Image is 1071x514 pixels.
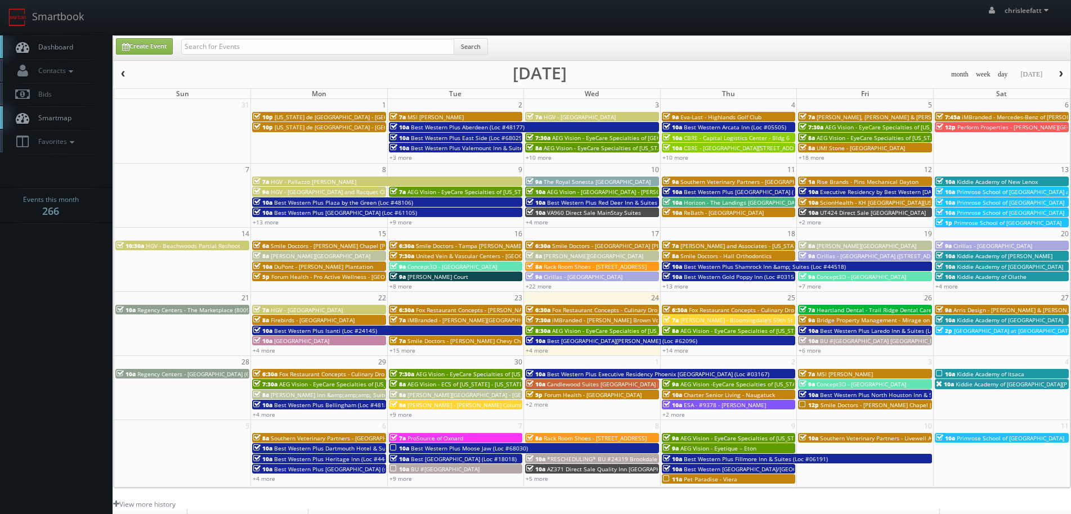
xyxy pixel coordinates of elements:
span: 10a [663,209,682,217]
span: 10a [526,199,545,206]
span: AEG Vision - EyeCare Specialties of [US_STATE] - Carolina Family Vision [817,134,1007,142]
span: [PERSON_NAME] Inn &amp;amp;amp; Suites [PERSON_NAME] [271,391,436,399]
span: 6:30a [526,306,550,314]
span: Primrose School of [GEOGRAPHIC_DATA] [957,199,1064,206]
span: [PERSON_NAME][GEOGRAPHIC_DATA] - [GEOGRAPHIC_DATA] [407,391,567,399]
span: CBRE - [GEOGRAPHIC_DATA][STREET_ADDRESS][GEOGRAPHIC_DATA] [684,144,864,152]
span: 10a [390,465,409,473]
span: AEG Vision - EyeCare Specialties of [US_STATE] – EyeCare in [GEOGRAPHIC_DATA] [407,188,625,196]
a: +13 more [253,218,279,226]
a: +7 more [799,282,821,290]
span: 10a [799,209,818,217]
span: [PERSON_NAME][GEOGRAPHIC_DATA] [817,242,916,250]
span: Best Western Plus Red Deer Inn & Suites (Loc #61062) [547,199,694,206]
span: Executive Residency by Best Western [DATE] (Loc #44764) [820,188,976,196]
span: AEG Vision - [GEOGRAPHIC_DATA] - [PERSON_NAME][GEOGRAPHIC_DATA] [547,188,741,196]
span: 10a [663,199,682,206]
span: 8a [663,327,679,335]
span: Best Western Plus Plaza by the Green (Loc #48106) [274,199,413,206]
span: 10a [663,401,682,409]
span: Pet Paradise - Viera [684,475,737,483]
span: Cirillas - [GEOGRAPHIC_DATA] [544,273,622,281]
span: Smartmap [33,113,71,123]
span: AEG Vision - EyeCare Specialties of [US_STATE] – [PERSON_NAME] Eye Clinic [416,370,620,378]
span: Firebirds - [GEOGRAPHIC_DATA] [271,316,355,324]
span: Forum Health - Pro Active Wellness - [GEOGRAPHIC_DATA] [271,273,427,281]
span: 9a [799,273,815,281]
span: Smile Doctors - [PERSON_NAME] Chevy Chase [407,337,530,345]
span: Heartland Dental - Trail Ridge Dental Care [817,306,932,314]
span: 7a [663,242,679,250]
span: 7a [663,316,679,324]
span: Horizon - The Landings [GEOGRAPHIC_DATA] [684,199,803,206]
span: 6:30a [390,306,414,314]
span: Fri [861,89,869,98]
span: 9a [936,306,952,314]
span: MSI [PERSON_NAME] [407,113,464,121]
span: AZ371 Direct Sale Quality Inn [GEOGRAPHIC_DATA] [547,465,684,473]
span: Kiddie Academy of [PERSON_NAME] [957,252,1052,260]
span: 10a [253,444,272,452]
span: UMI Stone - [GEOGRAPHIC_DATA] [817,144,905,152]
span: 6a [253,242,269,250]
span: Charter Senior Living - Naugatuck [684,391,775,399]
span: *RESCHEDULING* BU #24319 Brookdale [GEOGRAPHIC_DATA] [547,455,714,463]
span: BU #[GEOGRAPHIC_DATA] [411,465,480,473]
span: Best Western Plus Fillmore Inn & Suites (Loc #06191) [684,455,828,463]
input: Search for Events [181,39,454,55]
span: 8a [390,380,406,388]
span: 7a [390,113,406,121]
button: day [994,67,1012,82]
a: +22 more [526,282,552,290]
span: Fox Restaurant Concepts - [PERSON_NAME] Cocina - [GEOGRAPHIC_DATA] [416,306,612,314]
span: Best Western Plus Executive Residency Phoenix [GEOGRAPHIC_DATA] (Loc #03167) [547,370,769,378]
span: 11a [663,475,682,483]
span: HGV - [GEOGRAPHIC_DATA] and Racquet Club [271,188,392,196]
span: 10a [936,370,955,378]
h2: [DATE] [513,67,567,79]
span: Regency Centers - [GEOGRAPHIC_DATA] (63020) [137,370,265,378]
span: 8a [799,134,815,142]
a: +14 more [662,346,688,354]
span: Best Western Arcata Inn (Loc #05505) [684,123,786,131]
a: +2 more [799,218,821,226]
span: Best Western Plus East Side (Loc #68029) [411,134,524,142]
span: 7a [526,113,542,121]
button: week [972,67,994,82]
span: HGV - Pallazzo [PERSON_NAME] [271,178,356,186]
span: 10a [526,188,545,196]
span: 10a [936,252,955,260]
span: 10a [936,209,955,217]
span: 9a [526,273,542,281]
span: 7a [253,178,269,186]
a: View more history [113,499,176,509]
span: 9a [799,252,815,260]
span: Contacts [33,66,76,75]
span: [US_STATE] de [GEOGRAPHIC_DATA] - [GEOGRAPHIC_DATA] [275,123,430,131]
span: 10a [253,199,272,206]
span: 7:30a [526,316,550,324]
span: 5p [253,273,270,281]
span: 10a [936,199,955,206]
span: 9a [663,380,679,388]
span: Best Western Plus North Houston Inn & Suites (Loc #44475) [820,391,983,399]
span: Best Western Plus Shamrock Inn &amp; Suites (Loc #44518) [684,263,846,270]
span: 7a [799,306,815,314]
span: 9a [663,434,679,442]
span: chrisleefatt [1005,6,1052,15]
span: 10a [936,188,955,196]
span: 9a [390,273,406,281]
span: 8a [253,391,269,399]
span: 10a [526,370,545,378]
span: 10a [390,134,409,142]
a: +5 more [526,475,548,483]
span: 7a [799,370,815,378]
span: 1a [799,178,815,186]
span: HGV - [GEOGRAPHIC_DATA] [271,306,343,314]
a: +8 more [389,282,412,290]
span: Best Western Plus Laredo Inn & Suites (Loc #44702) [820,327,961,335]
span: [PERSON_NAME][GEOGRAPHIC_DATA] [271,252,370,260]
span: Forum Health - [GEOGRAPHIC_DATA] [544,391,642,399]
span: Best Western Plus Isanti (Loc #24145) [274,327,377,335]
a: +4 more [935,282,958,290]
